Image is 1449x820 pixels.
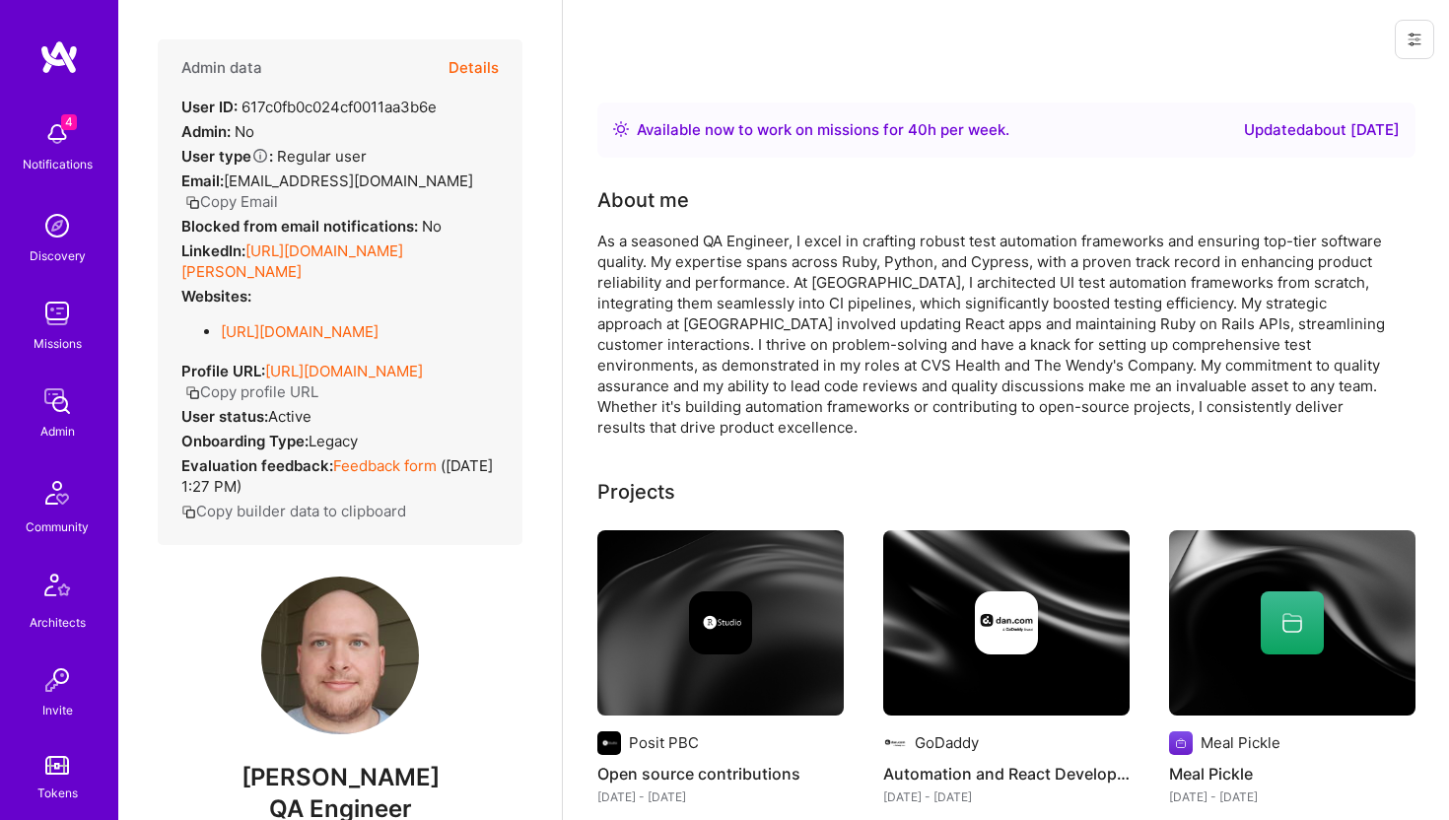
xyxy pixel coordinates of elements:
[597,786,844,807] div: [DATE] - [DATE]
[181,505,196,519] i: icon Copy
[37,114,77,154] img: bell
[448,39,499,97] button: Details
[181,501,406,521] button: Copy builder data to clipboard
[597,530,844,716] img: cover
[181,97,437,117] div: 617c0fb0c024cf0011aa3b6e
[181,98,238,116] strong: User ID:
[34,469,81,516] img: Community
[181,241,245,260] strong: LinkedIn:
[1169,761,1415,786] h4: Meal Pickle
[265,362,423,380] a: [URL][DOMAIN_NAME]
[181,287,251,306] strong: Websites:
[37,206,77,245] img: discovery
[597,231,1386,438] div: As a seasoned QA Engineer, I excel in crafting robust test automation frameworks and ensuring top...
[181,407,268,426] strong: User status:
[268,407,311,426] span: Active
[1169,731,1193,755] img: Company logo
[181,432,309,450] strong: Onboarding Type:
[637,118,1009,142] div: Available now to work on missions for h per week .
[37,381,77,421] img: admin teamwork
[158,763,522,792] span: [PERSON_NAME]
[37,783,78,803] div: Tokens
[37,294,77,333] img: teamwork
[221,322,379,341] a: [URL][DOMAIN_NAME]
[883,786,1130,807] div: [DATE] - [DATE]
[181,216,442,237] div: No
[181,146,367,167] div: Regular user
[915,732,979,753] div: GoDaddy
[181,122,231,141] strong: Admin:
[597,761,844,786] h4: Open source contributions
[30,245,86,266] div: Discovery
[689,591,752,654] img: Company logo
[181,59,262,77] h4: Admin data
[883,530,1130,716] img: cover
[185,385,200,400] i: icon Copy
[1201,732,1280,753] div: Meal Pickle
[30,612,86,633] div: Architects
[185,381,318,402] button: Copy profile URL
[39,39,79,75] img: logo
[908,120,928,139] span: 40
[629,732,699,753] div: Posit PBC
[597,185,689,215] div: About me
[181,121,254,142] div: No
[26,516,89,537] div: Community
[181,171,224,190] strong: Email:
[34,565,81,612] img: Architects
[1169,530,1415,716] img: cover
[613,121,629,137] img: Availability
[883,731,907,755] img: Company logo
[975,591,1038,654] img: Company logo
[42,700,73,720] div: Invite
[34,333,82,354] div: Missions
[883,761,1130,786] h4: Automation and React Development
[181,147,273,166] strong: User type :
[181,362,265,380] strong: Profile URL:
[45,756,69,775] img: tokens
[181,455,499,497] div: ( [DATE] 1:27 PM )
[23,154,93,174] div: Notifications
[597,477,675,507] div: Projects
[261,577,419,734] img: User Avatar
[251,147,269,165] i: Help
[309,432,358,450] span: legacy
[185,195,200,210] i: icon Copy
[333,456,437,475] a: Feedback form
[597,731,621,755] img: Company logo
[37,660,77,700] img: Invite
[40,421,75,442] div: Admin
[181,217,422,236] strong: Blocked from email notifications:
[1244,118,1400,142] div: Updated about [DATE]
[185,191,278,212] button: Copy Email
[181,456,333,475] strong: Evaluation feedback:
[61,114,77,130] span: 4
[181,241,403,281] a: [URL][DOMAIN_NAME][PERSON_NAME]
[224,171,473,190] span: [EMAIL_ADDRESS][DOMAIN_NAME]
[1169,786,1415,807] div: [DATE] - [DATE]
